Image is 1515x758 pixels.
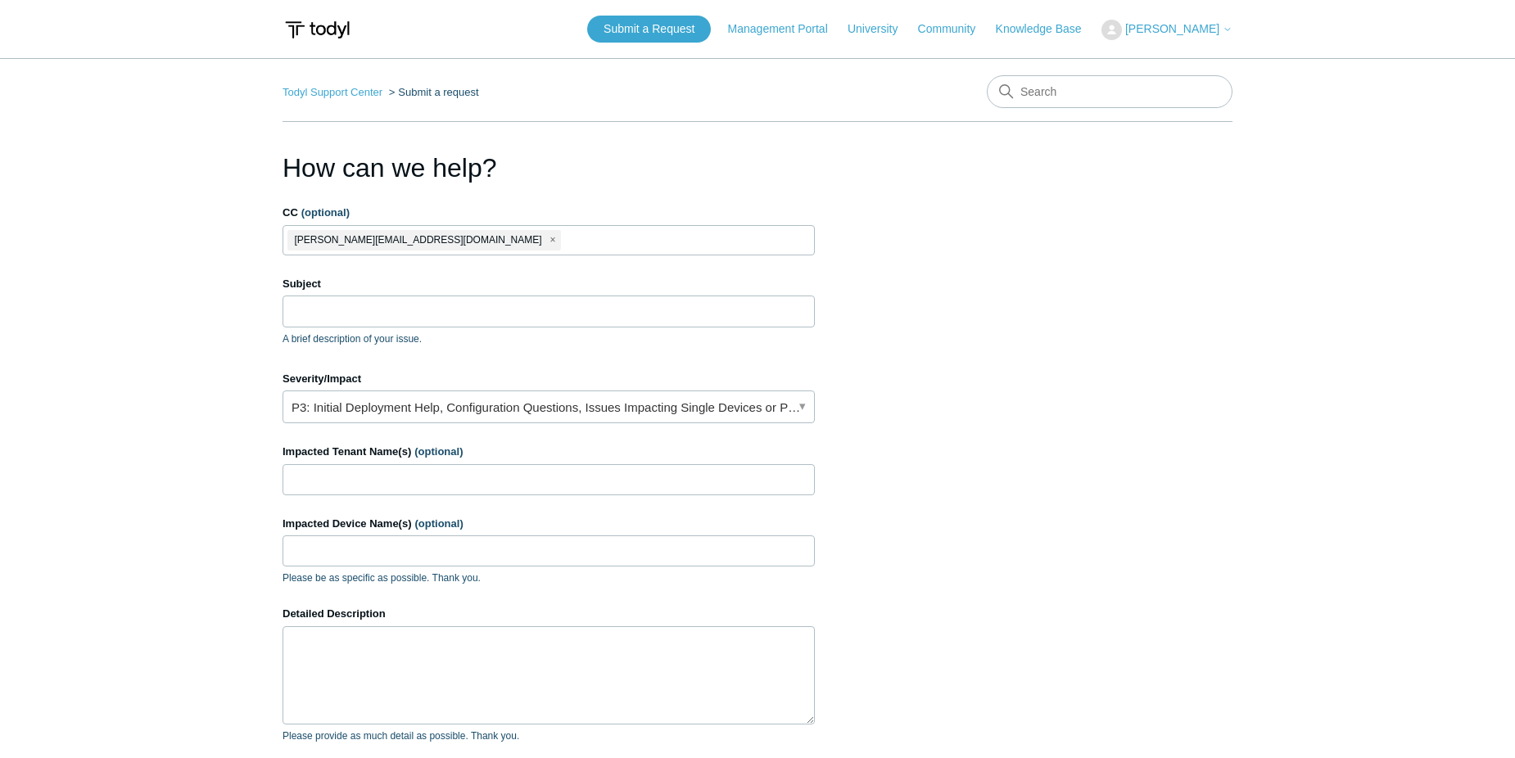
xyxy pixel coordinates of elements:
[283,571,815,585] p: Please be as specific as possible. Thank you.
[728,20,844,38] a: Management Portal
[414,445,463,458] span: (optional)
[996,20,1098,38] a: Knowledge Base
[283,606,815,622] label: Detailed Description
[283,444,815,460] label: Impacted Tenant Name(s)
[283,86,382,98] a: Todyl Support Center
[1101,20,1232,40] button: [PERSON_NAME]
[295,231,542,250] span: [PERSON_NAME][EMAIL_ADDRESS][DOMAIN_NAME]
[283,276,815,292] label: Subject
[283,729,815,743] p: Please provide as much detail as possible. Thank you.
[415,517,464,530] span: (optional)
[283,86,386,98] li: Todyl Support Center
[283,390,815,423] a: P3: Initial Deployment Help, Configuration Questions, Issues Impacting Single Devices or Past Out...
[283,371,815,387] label: Severity/Impact
[550,231,556,250] span: close
[918,20,993,38] a: Community
[301,206,350,219] span: (optional)
[587,16,711,43] a: Submit a Request
[283,148,815,187] h1: How can we help?
[1125,22,1219,35] span: [PERSON_NAME]
[848,20,914,38] a: University
[283,332,815,346] p: A brief description of your issue.
[987,75,1232,108] input: Search
[283,15,352,45] img: Todyl Support Center Help Center home page
[386,86,479,98] li: Submit a request
[283,205,815,221] label: CC
[283,516,815,532] label: Impacted Device Name(s)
